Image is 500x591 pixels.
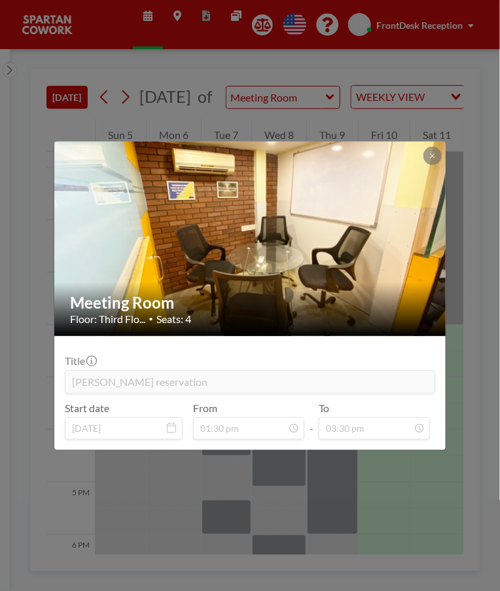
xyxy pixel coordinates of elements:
span: - [310,406,313,435]
img: 537.jpg [54,91,447,386]
h2: Meeting Room [70,293,431,313]
span: • [149,314,153,324]
label: To [319,402,329,415]
span: Floor: Third Flo... [70,313,145,326]
label: From [193,402,217,415]
input: (No title) [65,371,435,393]
label: Title [65,354,96,368]
span: Seats: 4 [156,313,191,326]
label: Start date [65,402,109,415]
